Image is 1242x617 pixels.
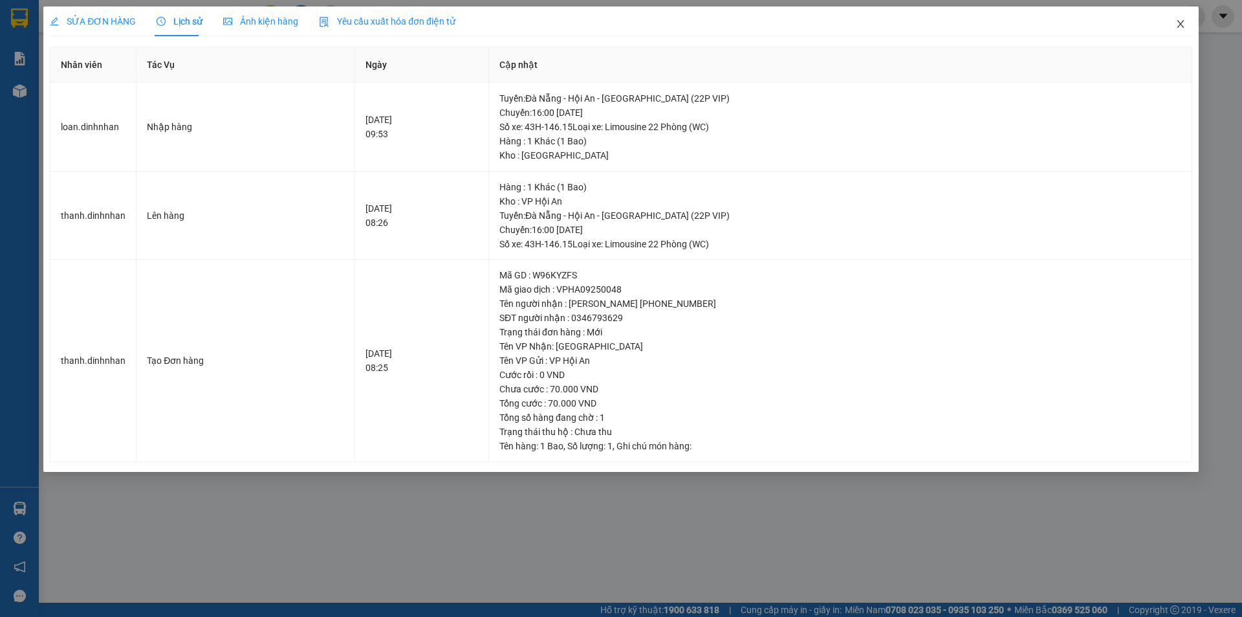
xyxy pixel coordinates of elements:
[136,47,355,83] th: Tác Vụ
[499,180,1181,194] div: Hàng : 1 Khác (1 Bao)
[319,16,455,27] span: Yêu cầu xuất hóa đơn điện tử
[499,396,1181,410] div: Tổng cước : 70.000 VND
[499,208,1181,251] div: Tuyến : Đà Nẵng - Hội An - [GEOGRAPHIC_DATA] (22P VIP) Chuyến: 16:00 [DATE] Số xe: 43H-146.15 Loạ...
[50,16,136,27] span: SỬA ĐƠN HÀNG
[499,339,1181,353] div: Tên VP Nhận: [GEOGRAPHIC_DATA]
[499,325,1181,339] div: Trạng thái đơn hàng : Mới
[365,113,478,141] div: [DATE] 09:53
[50,17,59,26] span: edit
[499,91,1181,134] div: Tuyến : Đà Nẵng - Hội An - [GEOGRAPHIC_DATA] (22P VIP) Chuyến: 16:00 [DATE] Số xe: 43H-146.15 Loạ...
[499,148,1181,163] div: Kho : [GEOGRAPHIC_DATA]
[147,120,344,134] div: Nhập hàng
[499,439,1181,453] div: Tên hàng: , Số lượng: , Ghi chú món hàng:
[499,353,1181,368] div: Tên VP Gửi : VP Hội An
[223,16,298,27] span: Ảnh kiện hàng
[157,17,166,26] span: clock-circle
[50,83,136,172] td: loan.dinhnhan
[223,17,232,26] span: picture
[50,172,136,260] td: thanh.dinhnhan
[607,441,613,451] span: 1
[499,297,1181,311] div: Tên người nhận : [PERSON_NAME] [PHONE_NUMBER]
[499,268,1181,282] div: Mã GD : W96KYZFS
[147,208,344,223] div: Lên hàng
[50,260,136,462] td: thanh.dinhnhan
[499,282,1181,297] div: Mã giao dịch : VPHA09250048
[365,201,478,230] div: [DATE] 08:26
[147,353,344,368] div: Tạo Đơn hàng
[540,441,563,451] span: 1 Bao
[1175,19,1186,29] span: close
[157,16,202,27] span: Lịch sử
[355,47,489,83] th: Ngày
[319,17,329,27] img: icon
[1162,6,1199,43] button: Close
[50,47,136,83] th: Nhân viên
[499,311,1181,325] div: SĐT người nhận : 0346793629
[499,425,1181,439] div: Trạng thái thu hộ : Chưa thu
[499,410,1181,425] div: Tổng số hàng đang chờ : 1
[489,47,1192,83] th: Cập nhật
[499,134,1181,148] div: Hàng : 1 Khác (1 Bao)
[365,346,478,375] div: [DATE] 08:25
[499,382,1181,396] div: Chưa cước : 70.000 VND
[499,194,1181,208] div: Kho : VP Hội An
[499,368,1181,382] div: Cước rồi : 0 VND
